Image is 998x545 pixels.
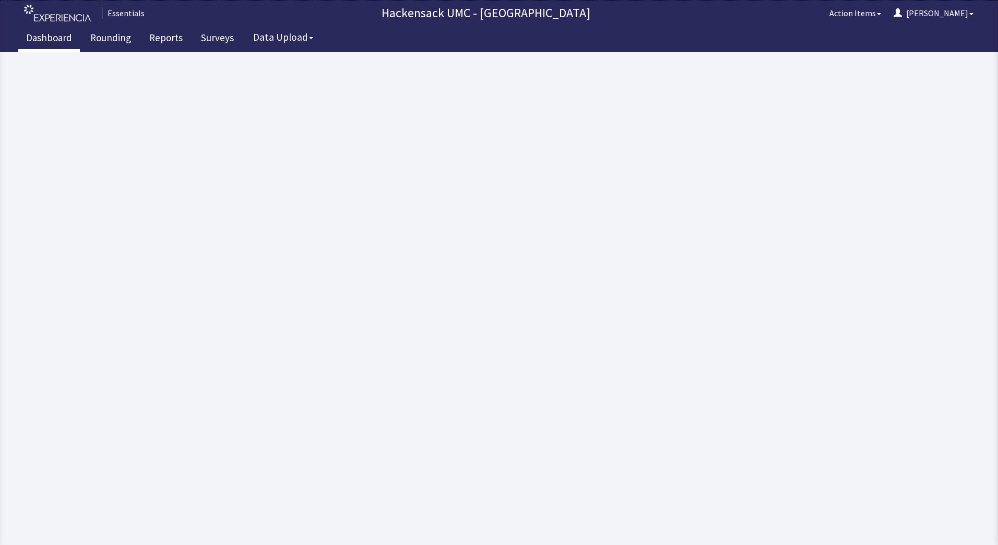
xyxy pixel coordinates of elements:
[24,5,91,22] img: experiencia_logo.png
[823,3,887,23] button: Action Items
[102,7,145,19] div: Essentials
[18,26,80,52] a: Dashboard
[149,5,823,21] p: Hackensack UMC - [GEOGRAPHIC_DATA]
[141,26,191,52] a: Reports
[247,28,319,47] button: Data Upload
[887,3,980,23] button: [PERSON_NAME]
[193,26,242,52] a: Surveys
[82,26,139,52] a: Rounding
